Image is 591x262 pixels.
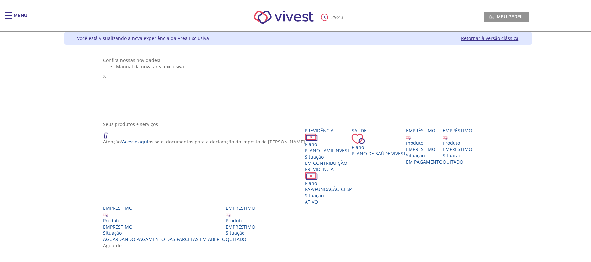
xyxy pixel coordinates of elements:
[103,224,226,230] div: EMPRÉSTIMO
[103,217,226,224] div: Produto
[406,152,443,159] div: Situação
[305,180,352,186] div: Plano
[103,236,226,242] span: AGUARDANDO PAGAMENTO DAS PARCELAS EM ABERTO
[122,139,148,145] a: Acesse aqui
[77,35,209,41] div: Você está visualizando a nova experiência da Área Exclusiva
[103,242,493,249] div: Aguarde...
[352,150,406,157] span: Plano de Saúde VIVEST
[352,144,406,150] div: Plano
[226,217,255,224] div: Produto
[305,199,318,205] span: Ativo
[103,139,305,145] p: Atenção! os seus documentos para a declaração do Imposto de [PERSON_NAME]
[305,186,352,192] span: PAP/FUNDAÇÃO CESP
[443,146,472,152] div: EMPRÉSTIMO
[305,154,352,160] div: Situação
[331,14,337,20] span: 29
[103,57,493,115] section: <span lang="pt-BR" dir="ltr">Visualizador do Conteúdo da Web</span> 1
[103,57,493,63] div: Confira nossas novidades!
[484,12,529,22] a: Meu perfil
[103,121,493,249] section: <span lang="en" dir="ltr">ProdutosCard</span>
[443,159,463,165] span: QUITADO
[226,212,231,217] img: ico_emprestimo.svg
[305,172,318,180] img: ico_dinheiro.png
[406,127,443,165] a: Empréstimo Produto EMPRÉSTIMO Situação EM PAGAMENTO
[305,166,352,205] a: Previdência PlanoPAP/FUNDAÇÃO CESP SituaçãoAtivo
[246,3,321,31] img: Vivest
[305,127,352,166] a: Previdência PlanoPLANO FAMILINVEST SituaçãoEM CONTRIBUIÇÃO
[305,147,350,154] span: PLANO FAMILINVEST
[305,134,318,141] img: ico_dinheiro.png
[305,127,352,134] div: Previdência
[226,224,255,230] div: EMPRÉSTIMO
[443,140,472,146] div: Produto
[103,127,114,139] img: ico_atencao.png
[443,127,472,134] div: Empréstimo
[226,230,255,236] div: Situação
[406,135,411,140] img: ico_emprestimo.svg
[305,192,352,199] div: Situação
[406,159,443,165] span: EM PAGAMENTO
[352,134,365,144] img: ico_coracao.png
[226,205,255,211] div: Empréstimo
[406,127,443,134] div: Empréstimo
[103,121,493,127] div: Seus produtos e serviços
[305,166,352,172] div: Previdência
[103,212,108,217] img: ico_emprestimo.svg
[406,146,443,152] div: EMPRÉSTIMO
[338,14,343,20] span: 43
[226,236,246,242] span: QUITADO
[116,63,184,70] span: Manual da nova área exclusiva
[443,127,472,165] a: Empréstimo Produto EMPRÉSTIMO Situação QUITADO
[352,127,406,134] div: Saúde
[305,141,352,147] div: Plano
[352,127,406,157] a: Saúde PlanoPlano de Saúde VIVEST
[103,205,226,242] a: Empréstimo Produto EMPRÉSTIMO Situação AGUARDANDO PAGAMENTO DAS PARCELAS EM ABERTO
[103,205,226,211] div: Empréstimo
[443,135,448,140] img: ico_emprestimo.svg
[461,35,519,41] a: Retornar à versão clássica
[497,14,524,20] span: Meu perfil
[443,152,472,159] div: Situação
[321,14,345,21] div: :
[406,140,443,146] div: Produto
[103,73,106,79] span: X
[226,205,255,242] a: Empréstimo Produto EMPRÉSTIMO Situação QUITADO
[305,160,347,166] span: EM CONTRIBUIÇÃO
[103,230,226,236] div: Situação
[489,15,494,20] img: Meu perfil
[14,12,27,26] div: Menu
